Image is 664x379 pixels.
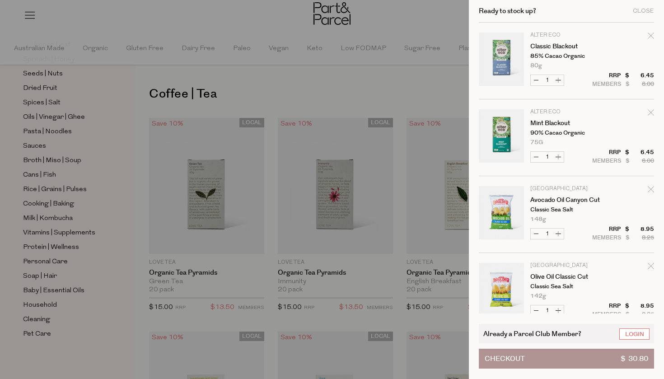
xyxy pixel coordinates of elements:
span: 148g [530,216,546,222]
a: Avocado Oil Canyon Cut [530,197,600,203]
span: Already a Parcel Club Member? [483,328,581,339]
p: Alter Eco [530,109,600,115]
a: Mint Blackout [530,120,600,126]
div: Remove Classic Blackout [648,31,654,43]
input: QTY Classic Blackout [542,75,553,85]
div: Close [633,8,654,14]
div: Remove Avocado Oil Canyon Cut [648,185,654,197]
p: Alter Eco [530,33,600,38]
div: Remove Mint Blackout [648,108,654,120]
input: QTY Mint Blackout [542,152,553,162]
p: 90% Cacao Organic [530,130,600,136]
span: 75G [530,140,543,145]
input: QTY Olive Oil Classic Cut [542,305,553,316]
p: [GEOGRAPHIC_DATA] [530,186,600,192]
p: Classic Sea Salt [530,284,600,290]
span: $ 30.80 [621,349,648,368]
p: [GEOGRAPHIC_DATA] [530,263,600,268]
span: 142g [530,293,546,299]
a: Login [619,328,650,340]
h2: Ready to stock up? [479,8,536,14]
div: Remove Olive Oil Classic Cut [648,262,654,274]
a: Olive Oil Classic Cut [530,274,600,280]
span: Checkout [485,349,525,368]
button: Checkout$ 30.80 [479,349,654,369]
span: 80g [530,63,542,69]
input: QTY Avocado Oil Canyon Cut [542,229,553,239]
p: Classic Sea Salt [530,207,600,213]
a: Classic Blackout [530,43,600,50]
p: 85% Cacao Organic [530,53,600,59]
